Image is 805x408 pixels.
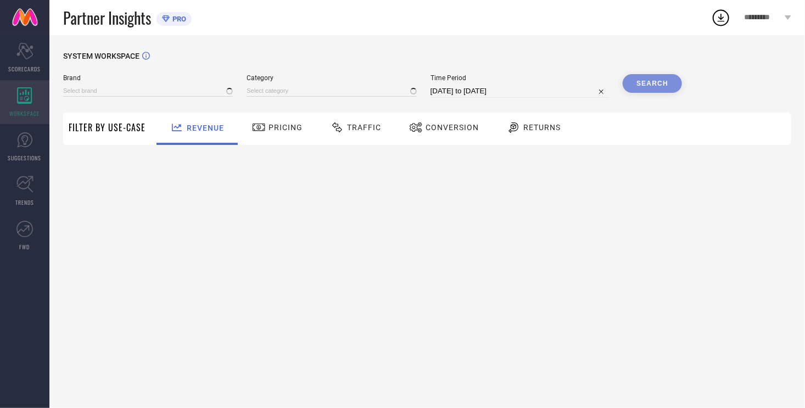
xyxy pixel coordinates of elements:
[69,121,146,134] span: Filter By Use-Case
[431,85,609,98] input: Select time period
[63,52,139,60] span: SYSTEM WORKSPACE
[170,15,186,23] span: PRO
[431,74,609,82] span: Time Period
[187,124,224,132] span: Revenue
[20,243,30,251] span: FWD
[8,154,42,162] span: SUGGESTIONS
[63,74,233,82] span: Brand
[15,198,34,206] span: TRENDS
[63,85,233,97] input: Select brand
[269,123,303,132] span: Pricing
[9,65,41,73] span: SCORECARDS
[10,109,40,118] span: WORKSPACE
[523,123,561,132] span: Returns
[347,123,381,132] span: Traffic
[63,7,151,29] span: Partner Insights
[247,74,416,82] span: Category
[426,123,479,132] span: Conversion
[247,85,416,97] input: Select category
[711,8,731,27] div: Open download list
